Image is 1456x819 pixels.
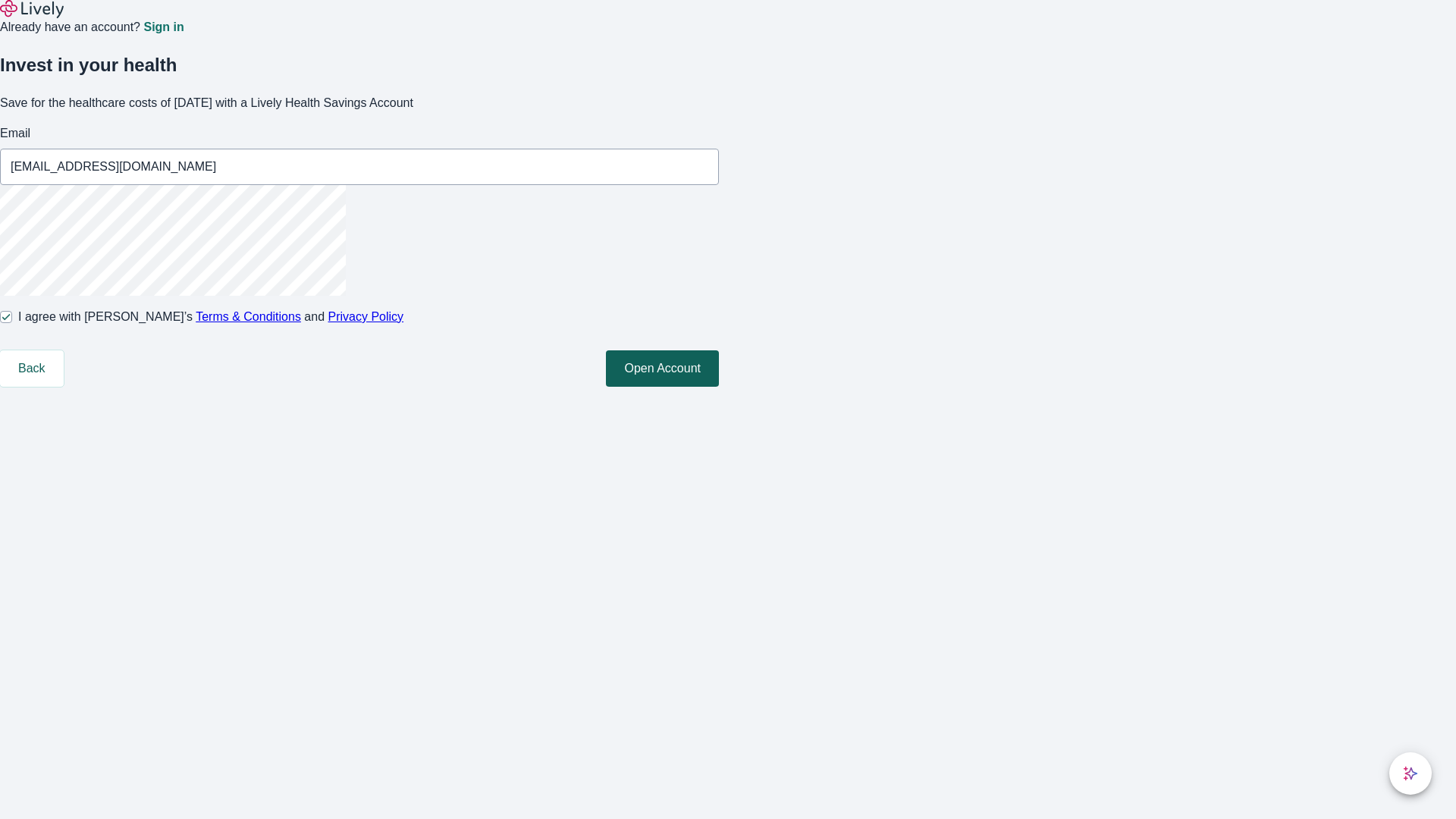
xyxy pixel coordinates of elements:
a: Privacy Policy [328,310,404,323]
svg: Lively AI Assistant [1403,766,1418,781]
span: I agree with [PERSON_NAME]’s and [18,308,403,326]
button: chat [1389,752,1432,795]
a: Sign in [143,21,184,33]
a: Terms & Conditions [196,310,301,323]
button: Open Account [606,350,719,387]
